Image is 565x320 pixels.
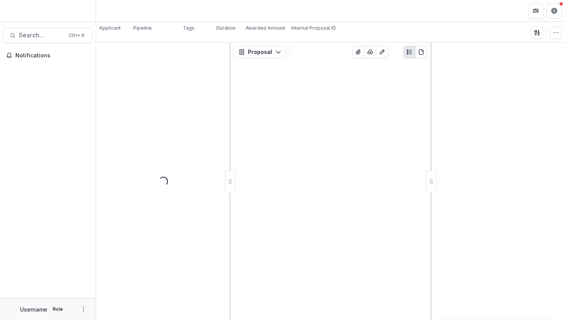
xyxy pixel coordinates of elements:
p: Role [50,306,65,313]
button: Partners [528,3,543,18]
p: Username [20,305,47,313]
p: Applicant [99,25,121,32]
button: Notifications [3,49,93,62]
span: Notifications [15,52,90,59]
p: Pipeline [133,25,152,32]
div: Ctrl + K [67,31,86,40]
p: Internal Proposal ID [291,25,336,32]
button: Edit as form [376,46,388,58]
button: View Attached Files [352,46,364,58]
button: More [79,305,88,314]
p: Duration [216,25,236,32]
button: Get Help [547,3,562,18]
p: Tags [183,25,194,32]
span: Search... [19,32,64,39]
button: Search... [3,28,93,43]
button: PDF view [415,46,427,58]
button: Proposal [234,46,286,58]
button: Plaintext view [403,46,415,58]
p: Awarded Amount [246,25,285,32]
